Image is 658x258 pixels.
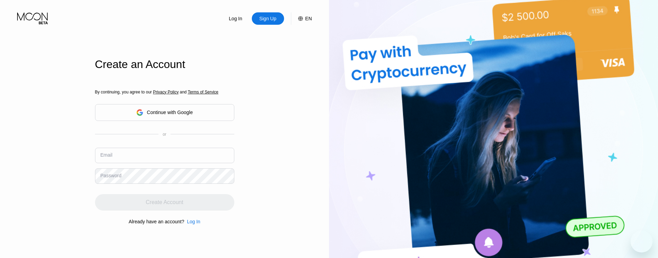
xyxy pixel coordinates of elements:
[187,219,200,224] div: Log In
[252,12,284,25] div: Sign Up
[163,132,166,137] div: or
[147,110,193,115] div: Continue with Google
[95,104,234,121] div: Continue with Google
[184,219,200,224] div: Log In
[101,152,113,158] div: Email
[179,90,188,94] span: and
[95,58,234,71] div: Create an Account
[101,173,121,178] div: Password
[188,90,218,94] span: Terms of Service
[259,15,277,22] div: Sign Up
[631,231,653,253] iframe: Button to launch messaging window
[129,219,184,224] div: Already have an account?
[305,16,312,21] div: EN
[153,90,179,94] span: Privacy Policy
[220,12,252,25] div: Log In
[291,12,312,25] div: EN
[95,90,234,94] div: By continuing, you agree to our
[228,15,243,22] div: Log In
